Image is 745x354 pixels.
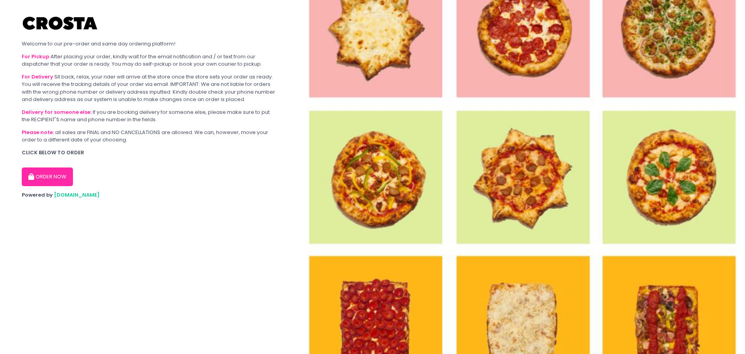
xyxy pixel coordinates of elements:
[22,108,92,116] b: Delivery for someone else:
[22,108,276,124] div: If you are booking delivery for someone else, please make sure to put the RECIPIENT'S name and ph...
[22,191,276,199] div: Powered by
[54,191,100,199] a: [DOMAIN_NAME]
[22,73,53,80] b: For Delivery
[22,12,99,35] img: Crosta Pizzeria
[22,53,276,68] div: After placing your order, kindly wait for the email notification and / or text from our dispatche...
[22,129,276,144] div: all sales are FINAL and NO CANCELLATIONS are allowed. We can, however, move your order to a diffe...
[22,149,276,157] div: CLICK BELOW TO ORDER
[22,53,49,60] b: For Pickup
[22,167,73,186] button: ORDER NOW
[22,129,54,136] b: Please note:
[22,40,276,48] div: Welcome to our pre-order and same day ordering platform!
[22,73,276,103] div: Sit back, relax, your rider will arrive at the store once the store sets your order as ready. You...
